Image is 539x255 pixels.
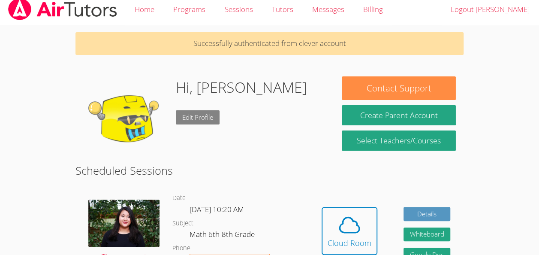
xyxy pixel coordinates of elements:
[172,243,190,254] dt: Phone
[342,131,455,151] a: Select Teachers/Courses
[75,32,464,55] p: Successfully authenticated from clever account
[176,76,307,98] h1: Hi, [PERSON_NAME]
[88,200,160,247] img: IMG_0561.jpeg
[403,207,451,221] a: Details
[83,76,169,162] img: default.png
[176,110,220,124] a: Edit Profile
[190,228,256,243] dd: Math 6th-8th Grade
[190,204,244,214] span: [DATE] 10:20 AM
[172,193,186,203] dt: Date
[342,76,455,100] button: Contact Support
[403,228,451,242] button: Whiteboard
[342,105,455,125] button: Create Parent Account
[322,207,377,255] button: Cloud Room
[172,218,193,229] dt: Subject
[75,162,464,179] h2: Scheduled Sessions
[328,237,371,249] div: Cloud Room
[312,4,344,14] span: Messages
